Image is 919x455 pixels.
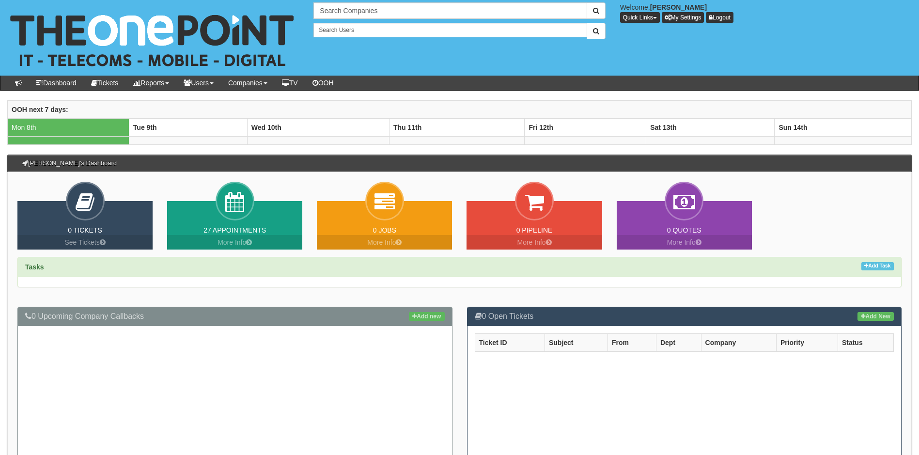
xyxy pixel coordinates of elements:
[373,226,396,234] a: 0 Jobs
[129,118,247,136] th: Tue 9th
[68,226,102,234] a: 0 Tickets
[221,76,275,90] a: Companies
[389,118,525,136] th: Thu 11th
[775,118,912,136] th: Sun 14th
[25,312,445,321] h3: 0 Upcoming Company Callbacks
[656,333,701,351] th: Dept
[167,235,302,250] a: More Info
[317,235,452,250] a: More Info
[620,12,660,23] button: Quick Links
[475,333,545,351] th: Ticket ID
[857,312,894,321] a: Add New
[545,333,607,351] th: Subject
[516,226,553,234] a: 0 Pipeline
[313,2,587,19] input: Search Companies
[617,235,752,250] a: More Info
[607,333,656,351] th: From
[247,118,389,136] th: Wed 10th
[17,235,153,250] a: See Tickets
[662,12,704,23] a: My Settings
[305,76,341,90] a: OOH
[838,333,893,351] th: Status
[475,312,894,321] h3: 0 Open Tickets
[275,76,305,90] a: TV
[776,333,838,351] th: Priority
[17,155,122,172] h3: [PERSON_NAME]'s Dashboard
[8,118,129,136] td: Mon 8th
[467,235,602,250] a: More Info
[8,100,912,118] th: OOH next 7 days:
[176,76,221,90] a: Users
[313,23,587,37] input: Search Users
[25,263,44,271] strong: Tasks
[646,118,775,136] th: Sat 13th
[409,312,444,321] a: Add new
[613,2,919,23] div: Welcome,
[650,3,707,11] b: [PERSON_NAME]
[84,76,126,90] a: Tickets
[203,226,266,234] a: 27 Appointments
[861,262,894,270] a: Add Task
[125,76,176,90] a: Reports
[29,76,84,90] a: Dashboard
[525,118,646,136] th: Fri 12th
[706,12,733,23] a: Logout
[701,333,776,351] th: Company
[667,226,701,234] a: 0 Quotes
